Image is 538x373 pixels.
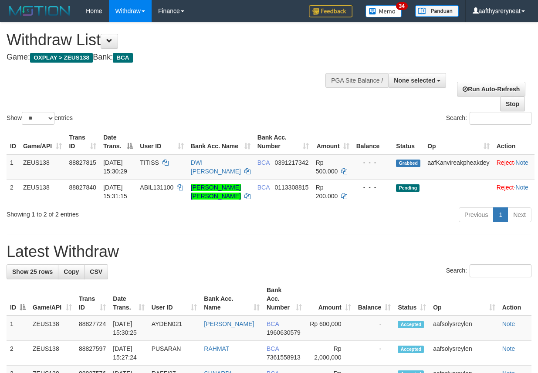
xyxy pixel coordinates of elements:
[353,130,393,154] th: Balance
[200,282,263,316] th: Bank Acc. Name: activate to sort column ascending
[7,341,29,366] td: 2
[365,5,402,17] img: Button%20Memo.svg
[274,184,308,191] span: Copy 0113308815 to clipboard
[20,154,65,180] td: ZEUS138
[204,320,254,327] a: [PERSON_NAME]
[356,183,389,192] div: - - -
[22,112,54,125] select: Showentries
[393,130,424,154] th: Status
[140,184,173,191] span: ABIL131100
[204,345,229,352] a: RAHMAT
[309,5,352,17] img: Feedback.jpg
[148,316,201,341] td: AYDEN021
[430,282,498,316] th: Op: activate to sort column ascending
[470,264,531,277] input: Search:
[502,345,515,352] a: Note
[316,184,338,200] span: Rp 200.000
[497,159,514,166] a: Reject
[305,341,354,366] td: Rp 2,000,000
[140,159,159,166] span: TITISS
[424,154,493,180] td: aafKanvireakpheakdey
[113,53,132,63] span: BCA
[75,316,109,341] td: 88827724
[497,184,514,191] a: Reject
[355,282,395,316] th: Balance: activate to sort column ascending
[7,282,29,316] th: ID: activate to sort column descending
[100,130,136,154] th: Date Trans.: activate to sort column descending
[103,159,127,175] span: [DATE] 15:30:29
[7,154,20,180] td: 1
[394,282,430,316] th: Status: activate to sort column ascending
[457,82,525,97] a: Run Auto-Refresh
[424,130,493,154] th: Op: activate to sort column ascending
[136,130,187,154] th: User ID: activate to sort column ascending
[75,341,109,366] td: 88827597
[493,130,535,154] th: Action
[7,4,73,17] img: MOTION_logo.png
[65,130,100,154] th: Trans ID: activate to sort column ascending
[355,341,395,366] td: -
[470,112,531,125] input: Search:
[7,206,218,219] div: Showing 1 to 2 of 2 entries
[7,316,29,341] td: 1
[356,158,389,167] div: - - -
[103,184,127,200] span: [DATE] 15:31:15
[267,354,301,361] span: Copy 7361558913 to clipboard
[75,282,109,316] th: Trans ID: activate to sort column ascending
[398,346,424,353] span: Accepted
[7,243,531,260] h1: Latest Withdraw
[305,282,354,316] th: Amount: activate to sort column ascending
[430,341,498,366] td: aafsolysreylen
[267,345,279,352] span: BCA
[398,321,424,328] span: Accepted
[325,73,388,88] div: PGA Site Balance /
[502,320,515,327] a: Note
[355,316,395,341] td: -
[493,154,535,180] td: ·
[7,179,20,204] td: 2
[109,282,148,316] th: Date Trans.: activate to sort column ascending
[187,130,254,154] th: Bank Acc. Name: activate to sort column ascending
[263,282,305,316] th: Bank Acc. Number: activate to sort column ascending
[508,207,531,222] a: Next
[58,264,85,279] a: Copy
[29,316,75,341] td: ZEUS138
[446,264,531,277] label: Search:
[274,159,308,166] span: Copy 0391217342 to clipboard
[7,264,58,279] a: Show 25 rows
[257,159,270,166] span: BCA
[267,329,301,336] span: Copy 1960630579 to clipboard
[257,184,270,191] span: BCA
[148,341,201,366] td: PUSARAN
[191,159,241,175] a: DWI [PERSON_NAME]
[316,159,338,175] span: Rp 500.000
[148,282,201,316] th: User ID: activate to sort column ascending
[7,53,350,62] h4: Game: Bank:
[396,184,420,192] span: Pending
[254,130,312,154] th: Bank Acc. Number: activate to sort column ascending
[109,341,148,366] td: [DATE] 15:27:24
[394,77,435,84] span: None selected
[30,53,93,63] span: OXPLAY > ZEUS138
[499,282,531,316] th: Action
[29,282,75,316] th: Game/API: activate to sort column ascending
[312,130,353,154] th: Amount: activate to sort column ascending
[7,130,20,154] th: ID
[29,341,75,366] td: ZEUS138
[7,112,73,125] label: Show entries
[20,179,65,204] td: ZEUS138
[69,159,96,166] span: 88827815
[191,184,241,200] a: [PERSON_NAME] [PERSON_NAME]
[84,264,108,279] a: CSV
[109,316,148,341] td: [DATE] 15:30:25
[20,130,65,154] th: Game/API: activate to sort column ascending
[493,207,508,222] a: 1
[388,73,446,88] button: None selected
[90,268,102,275] span: CSV
[415,5,459,17] img: panduan.png
[69,184,96,191] span: 88827840
[267,320,279,327] span: BCA
[459,207,494,222] a: Previous
[446,112,531,125] label: Search:
[396,2,408,10] span: 34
